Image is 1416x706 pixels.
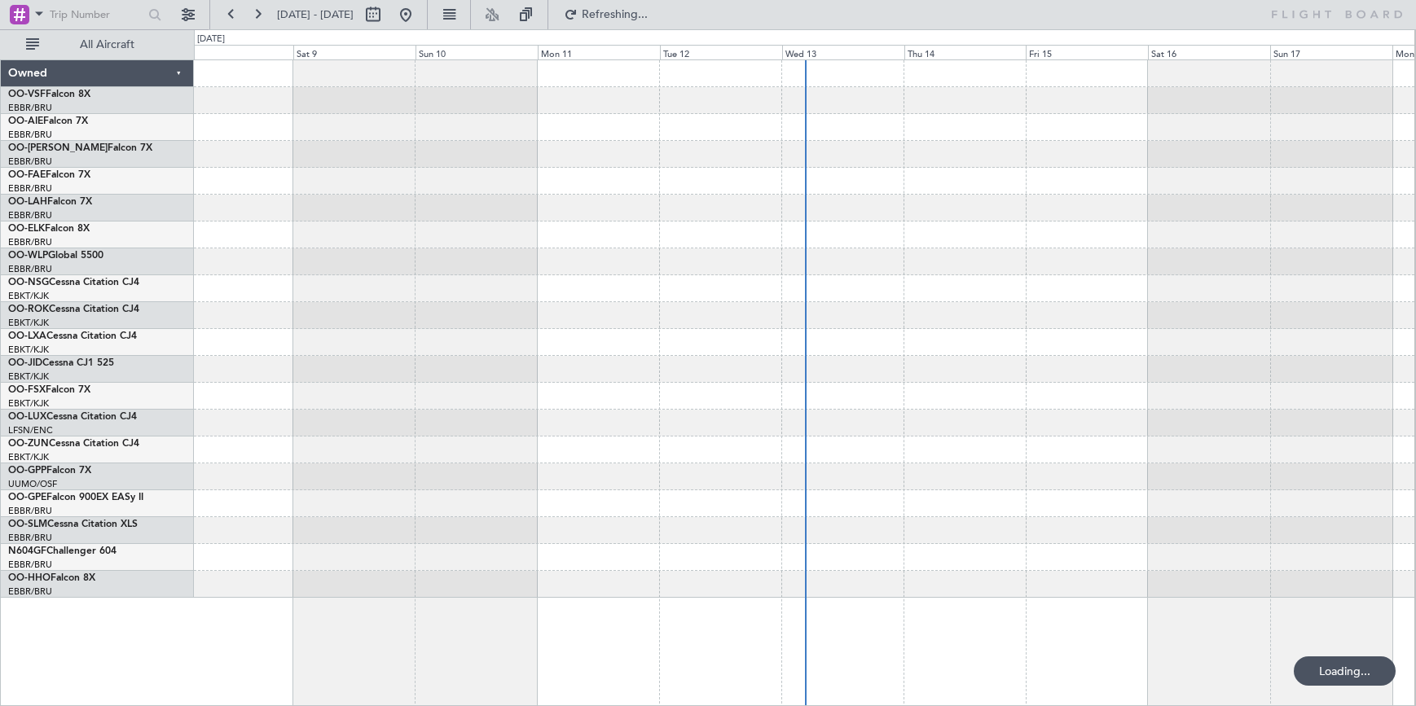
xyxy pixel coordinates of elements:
[8,278,49,287] span: OO-NSG
[1294,656,1396,686] div: Loading...
[8,129,52,141] a: EBBR/BRU
[8,493,46,502] span: OO-GPE
[293,45,416,59] div: Sat 9
[171,45,293,59] div: Fri 8
[8,585,52,598] a: EBBR/BRU
[660,45,782,59] div: Tue 12
[8,331,137,341] a: OO-LXACessna Citation CJ4
[8,305,139,314] a: OO-ROKCessna Citation CJ4
[1270,45,1392,59] div: Sun 17
[8,278,139,287] a: OO-NSGCessna Citation CJ4
[8,546,46,556] span: N604GF
[1148,45,1270,59] div: Sat 16
[782,45,904,59] div: Wed 13
[8,263,52,275] a: EBBR/BRU
[8,224,90,234] a: OO-ELKFalcon 8X
[8,331,46,341] span: OO-LXA
[8,505,52,517] a: EBBR/BRU
[8,290,49,302] a: EBKT/KJK
[8,532,52,544] a: EBBR/BRU
[8,344,49,356] a: EBKT/KJK
[8,397,49,410] a: EBKT/KJK
[50,2,143,27] input: Trip Number
[8,439,139,449] a: OO-ZUNCessna Citation CJ4
[8,102,52,114] a: EBBR/BRU
[8,90,90,99] a: OO-VSFFalcon 8X
[8,317,49,329] a: EBKT/KJK
[8,143,152,153] a: OO-[PERSON_NAME]Falcon 7X
[18,32,177,58] button: All Aircraft
[8,559,52,571] a: EBBR/BRU
[8,424,53,436] a: LFSN/ENC
[416,45,538,59] div: Sun 10
[8,170,90,180] a: OO-FAEFalcon 7X
[8,412,46,422] span: OO-LUX
[8,236,52,248] a: EBBR/BRU
[8,573,51,583] span: OO-HHO
[8,478,57,490] a: UUMO/OSF
[8,251,103,261] a: OO-WLPGlobal 5500
[42,39,172,50] span: All Aircraft
[8,305,49,314] span: OO-ROK
[8,197,47,207] span: OO-LAH
[556,2,654,28] button: Refreshing...
[8,358,114,368] a: OO-JIDCessna CJ1 525
[8,439,49,449] span: OO-ZUN
[581,9,649,20] span: Refreshing...
[277,7,354,22] span: [DATE] - [DATE]
[8,90,46,99] span: OO-VSF
[8,451,49,463] a: EBKT/KJK
[8,251,48,261] span: OO-WLP
[904,45,1027,59] div: Thu 14
[8,143,108,153] span: OO-[PERSON_NAME]
[538,45,660,59] div: Mon 11
[8,170,46,180] span: OO-FAE
[197,33,225,46] div: [DATE]
[8,385,90,395] a: OO-FSXFalcon 7X
[8,197,92,207] a: OO-LAHFalcon 7X
[8,182,52,195] a: EBBR/BRU
[8,573,95,583] a: OO-HHOFalcon 8X
[8,371,49,383] a: EBKT/KJK
[8,493,143,502] a: OO-GPEFalcon 900EX EASy II
[8,546,117,556] a: N604GFChallenger 604
[8,358,42,368] span: OO-JID
[8,116,43,126] span: OO-AIE
[8,520,138,529] a: OO-SLMCessna Citation XLS
[8,224,45,234] span: OO-ELK
[8,520,47,529] span: OO-SLM
[8,156,52,168] a: EBBR/BRU
[8,412,137,422] a: OO-LUXCessna Citation CJ4
[8,466,46,476] span: OO-GPP
[8,209,52,221] a: EBBR/BRU
[1026,45,1148,59] div: Fri 15
[8,385,46,395] span: OO-FSX
[8,466,91,476] a: OO-GPPFalcon 7X
[8,116,88,126] a: OO-AIEFalcon 7X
